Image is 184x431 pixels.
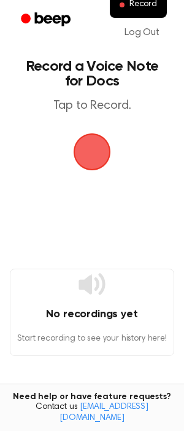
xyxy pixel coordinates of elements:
[12,8,82,32] a: Beep
[59,403,148,422] a: [EMAIL_ADDRESS][DOMAIN_NAME]
[112,18,172,47] a: Log Out
[74,133,110,170] img: Beep Logo
[10,306,174,323] h4: No recordings yet
[7,402,177,424] span: Contact us
[10,333,174,346] p: Start recording to see your history here!
[22,98,162,114] p: Tap to Record.
[22,59,162,89] h1: Record a Voice Note for Docs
